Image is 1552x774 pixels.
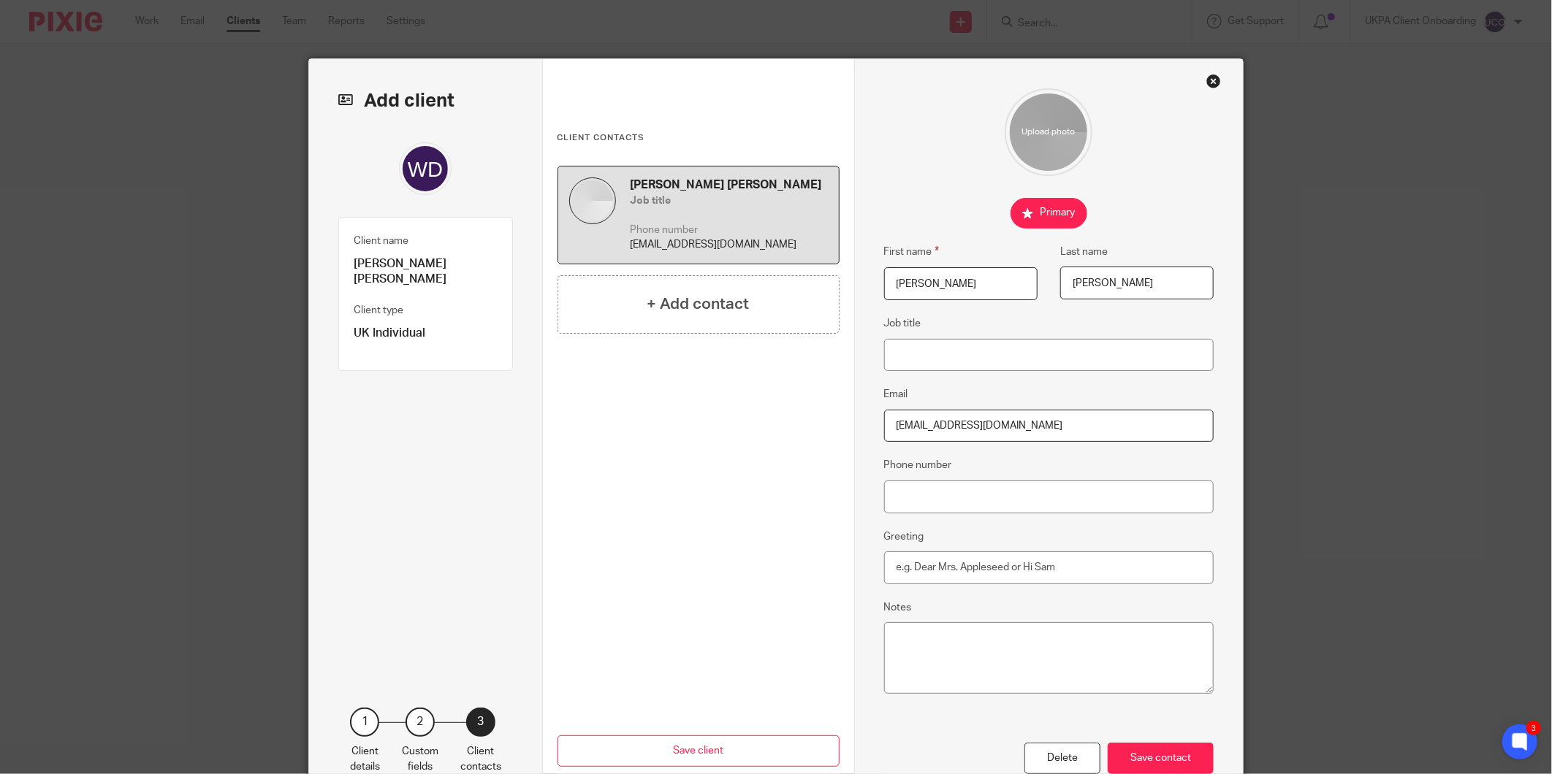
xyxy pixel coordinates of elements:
[569,177,616,224] img: default.jpg
[460,744,501,774] p: Client contacts
[884,600,912,615] label: Notes
[338,88,513,113] h2: Add client
[1060,245,1108,259] label: Last name
[354,303,403,318] label: Client type
[354,234,408,248] label: Client name
[631,223,828,237] p: Phone number
[1024,743,1100,774] div: Delete
[466,708,495,737] div: 3
[884,458,952,472] label: Phone number
[884,316,921,331] label: Job title
[354,256,498,288] p: [PERSON_NAME] [PERSON_NAME]
[1206,74,1221,88] div: Close this dialog window
[350,708,379,737] div: 1
[884,551,1214,584] input: e.g. Dear Mrs. Appleseed or Hi Sam
[399,142,452,195] img: svg%3E
[631,193,828,208] h5: Job title
[631,177,828,193] h4: [PERSON_NAME] [PERSON_NAME]
[558,132,840,144] h3: Client contacts
[402,744,438,774] p: Custom fields
[884,243,940,260] label: First name
[558,735,840,767] button: Save client
[884,387,908,402] label: Email
[1108,743,1214,774] div: Save contact
[354,326,498,341] p: UK Individual
[631,237,828,252] p: [EMAIL_ADDRESS][DOMAIN_NAME]
[1526,721,1541,735] div: 3
[647,293,750,315] h4: + Add contact
[406,708,435,737] div: 2
[884,529,924,544] label: Greeting
[350,744,380,774] p: Client details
